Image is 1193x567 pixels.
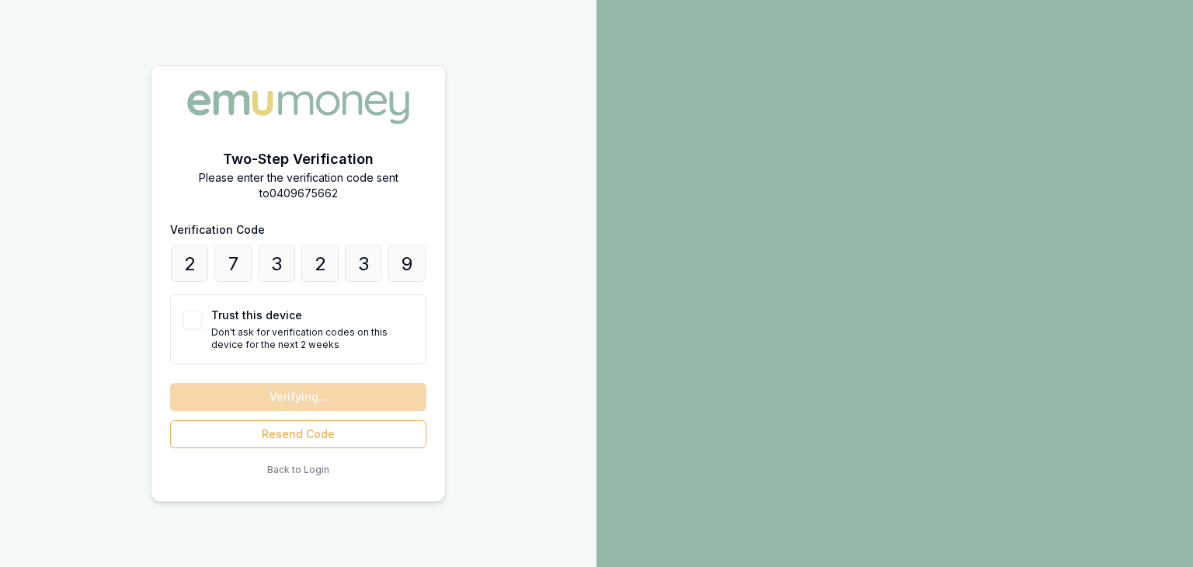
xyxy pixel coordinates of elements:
[211,326,413,351] p: Don't ask for verification codes on this device for the next 2 weeks
[170,170,426,201] p: Please enter the verification code sent to 0409675662
[170,223,265,236] label: Verification Code
[182,85,415,130] img: Emu Money
[170,420,426,448] button: Resend Code
[170,148,426,170] h2: Two-Step Verification
[211,308,302,322] label: Trust this device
